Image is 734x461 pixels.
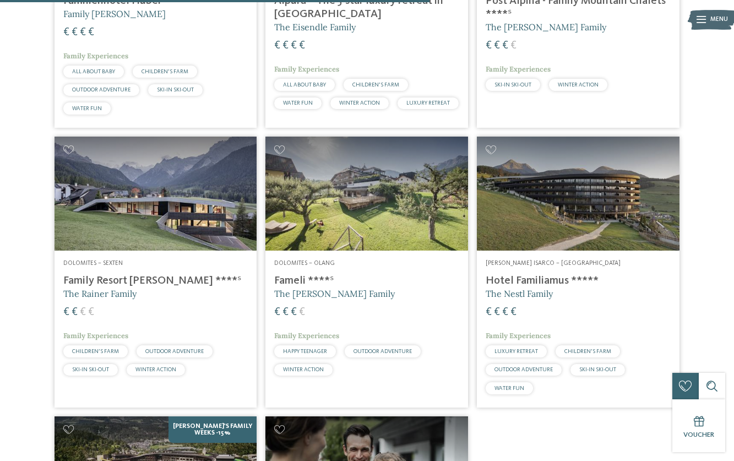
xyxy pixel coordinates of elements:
[354,349,412,354] span: OUTDOOR ADVENTURE
[142,69,188,74] span: CHILDREN’S FARM
[157,87,194,93] span: SKI-IN SKI-OUT
[274,21,356,32] span: The Eisendle Family
[63,307,69,318] span: €
[80,27,86,38] span: €
[494,386,524,391] span: WATER FUN
[486,21,606,32] span: The [PERSON_NAME] Family
[339,100,380,106] span: WINTER ACTION
[274,64,339,74] span: Family Experiences
[486,288,553,299] span: The Nestl Family
[477,137,679,251] img: Looking for family hotels? Find the best ones here!
[510,307,516,318] span: €
[72,27,78,38] span: €
[274,40,280,51] span: €
[88,307,94,318] span: €
[55,137,257,251] img: Family Resort Rainer ****ˢ
[63,288,137,299] span: The Rainer Family
[265,137,468,251] img: Looking for family hotels? Find the best ones here!
[63,27,69,38] span: €
[352,82,399,88] span: CHILDREN’S FARM
[135,367,176,372] span: WINTER ACTION
[283,82,326,88] span: ALL ABOUT BABY
[486,331,551,340] span: Family Experiences
[502,307,508,318] span: €
[494,307,500,318] span: €
[299,40,305,51] span: €
[510,40,516,51] span: €
[88,27,94,38] span: €
[63,51,128,61] span: Family Experiences
[265,137,468,408] a: Looking for family hotels? Find the best ones here! Dolomites – Olang Fameli ****ˢ The [PERSON_NA...
[494,40,500,51] span: €
[486,40,492,51] span: €
[274,288,395,299] span: The [PERSON_NAME] Family
[72,69,115,74] span: ALL ABOUT BABY
[72,106,102,111] span: WATER FUN
[283,349,327,354] span: HAPPY TEENAGER
[72,349,119,354] span: CHILDREN’S FARM
[683,431,714,438] span: Voucher
[282,307,289,318] span: €
[291,40,297,51] span: €
[283,100,313,106] span: WATER FUN
[63,8,166,19] span: Family [PERSON_NAME]
[63,331,128,340] span: Family Experiences
[486,260,621,267] span: [PERSON_NAME] Isarco – [GEOGRAPHIC_DATA]
[672,399,725,452] a: Voucher
[63,274,248,288] h4: Family Resort [PERSON_NAME] ****ˢ
[145,349,204,354] span: OUTDOOR ADVENTURE
[274,331,339,340] span: Family Experiences
[274,307,280,318] span: €
[494,349,538,354] span: LUXURY RETREAT
[72,87,131,93] span: OUTDOOR ADVENTURE
[283,367,324,372] span: WINTER ACTION
[299,307,305,318] span: €
[486,64,551,74] span: Family Experiences
[494,367,553,372] span: OUTDOOR ADVENTURE
[282,40,289,51] span: €
[80,307,86,318] span: €
[477,137,679,408] a: Looking for family hotels? Find the best ones here! [PERSON_NAME] Isarco – [GEOGRAPHIC_DATA] Hote...
[406,100,450,106] span: LUXURY RETREAT
[486,307,492,318] span: €
[55,137,257,408] a: Looking for family hotels? Find the best ones here! Dolomites – Sexten Family Resort [PERSON_NAME...
[72,367,109,372] span: SKI-IN SKI-OUT
[494,82,531,88] span: SKI-IN SKI-OUT
[72,307,78,318] span: €
[558,82,599,88] span: WINTER ACTION
[502,40,508,51] span: €
[274,260,335,267] span: Dolomites – Olang
[579,367,616,372] span: SKI-IN SKI-OUT
[291,307,297,318] span: €
[564,349,611,354] span: CHILDREN’S FARM
[63,260,123,267] span: Dolomites – Sexten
